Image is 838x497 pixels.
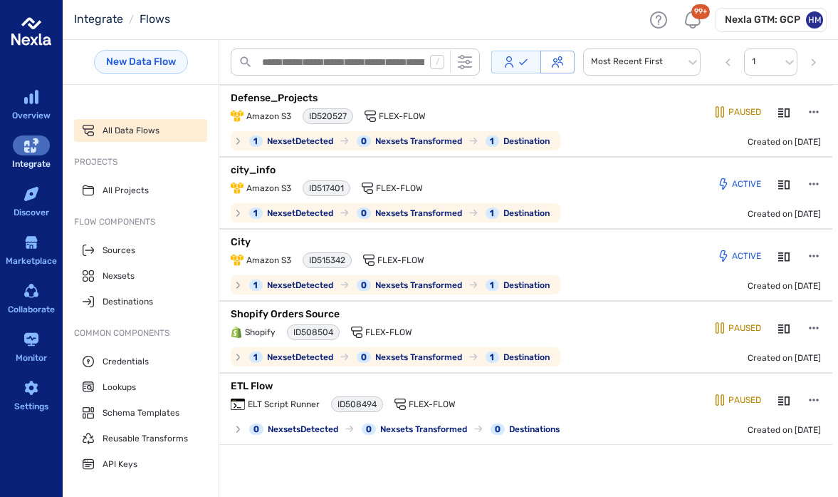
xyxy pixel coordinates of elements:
[375,207,462,219] span: Nexsets Transformed
[681,9,704,31] div: Notifications
[9,280,54,319] a: Collaborate
[748,352,821,364] span: Created on [DATE]
[267,352,333,363] span: Nexset Detected
[9,183,54,222] a: Discover
[503,352,550,363] span: Destination
[9,231,54,271] a: Marketplace
[74,427,207,450] a: Reusable Transforms
[331,396,383,412] div: chip-with-copy
[309,111,347,121] span: ID 520527
[379,111,426,122] span: Flex-Flow
[103,356,149,367] span: Credentials
[14,399,48,414] div: Settings
[9,376,54,416] a: Settings
[303,252,352,268] div: chip-with-copy
[231,255,243,266] img: Amazon S3
[231,183,243,194] img: Amazon S3
[430,55,444,69] div: /
[74,12,123,26] a: Integrate
[778,179,790,190] svg: Details
[375,280,462,291] span: Nexsets Transformed
[249,280,263,291] div: 1
[231,235,587,250] p: City
[103,125,159,136] span: All Data Flows
[728,324,761,332] p: Paused
[376,183,423,194] span: Flex-Flow
[74,239,207,262] a: Sources
[375,135,462,147] span: Nexsets Transformed
[231,48,575,76] div: search-bar-container
[287,324,340,340] div: chip-with-copy
[357,280,371,291] div: 0
[409,399,456,410] span: Flex-Flow
[16,351,47,366] div: Monitor
[74,156,207,168] span: Projects
[357,352,371,363] div: 0
[94,50,188,74] a: New Data Flow
[248,399,320,410] span: ELT Script Runner
[246,111,291,122] span: Amazon S3
[103,407,179,419] span: Schema Templates
[309,255,345,265] span: ID 515342
[231,379,587,394] p: ETL Flow
[778,323,790,334] svg: Details
[365,327,412,338] span: Flex-Flow
[140,12,170,26] a: Flows
[748,136,821,148] span: Created on [DATE]
[778,107,790,118] svg: Details
[778,395,790,406] svg: Details
[11,11,51,51] img: logo
[246,183,291,194] span: Amazon S3
[74,401,207,424] a: Schema Templates
[9,86,54,125] a: Overview
[732,180,761,188] p: Active
[9,134,54,174] a: Integrate
[357,135,371,147] div: 0
[267,207,333,219] span: Nexset Detected
[267,135,333,147] span: Nexset Detected
[103,270,135,282] span: Nexsets
[725,13,800,27] h6: Nexla GTM: GCP
[375,352,462,363] span: Nexsets Transformed
[267,280,333,291] span: Nexset Detected
[728,108,761,116] p: Paused
[246,255,291,266] span: Amazon S3
[748,424,821,436] span: Created on [DATE]
[806,11,823,29] div: HM
[380,424,467,435] span: Nexsets Transformed
[231,111,243,122] img: Amazon S3
[74,11,170,29] nav: breadcrumb
[357,207,371,219] div: 0
[491,424,505,435] div: 0
[249,207,263,219] div: 1
[303,180,350,196] div: chip-with-copy
[63,40,219,497] div: sub-menu-container
[486,352,499,363] div: 1
[231,307,587,322] p: Shopify Orders Source
[103,245,135,256] span: Sources
[12,157,51,172] div: Integrate
[337,399,377,409] span: ID 508494
[486,135,499,147] div: 1
[249,135,263,147] div: 1
[778,322,790,334] button: Details
[486,207,499,219] div: 1
[231,327,242,338] img: Shopify
[74,350,207,373] a: Credentials
[377,255,424,266] span: Flex-Flow
[103,433,188,444] span: Reusable Transforms
[103,458,137,470] span: API Keys
[231,91,587,106] p: Defense_Projects
[778,394,790,406] button: Details
[103,296,153,307] span: Destinations
[778,251,790,262] svg: Details
[249,352,263,363] div: 1
[778,250,790,262] button: Details
[503,280,550,291] span: Destination
[74,453,207,476] a: API Keys
[491,51,575,73] div: Access Level-uncontrolled
[362,424,376,435] div: 0
[12,108,51,123] div: Overview
[245,327,276,338] span: Shopify
[74,216,207,227] span: Flow Components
